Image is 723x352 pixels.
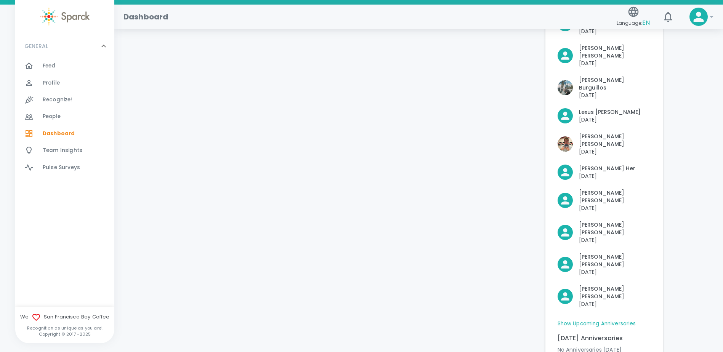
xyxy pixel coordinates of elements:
a: Show Upcoming Anniversaries [558,320,636,328]
p: GENERAL [24,42,48,50]
p: [DATE] [579,59,651,67]
button: Click to Recognize! [558,253,651,276]
span: People [43,113,61,120]
div: GENERAL [15,35,114,58]
div: Click to Recognize! [551,183,651,212]
p: [DATE] [579,91,651,99]
p: [PERSON_NAME] [PERSON_NAME] [579,133,651,148]
p: [DATE] [579,204,651,212]
img: Picture of Davis Williams [558,136,573,152]
div: GENERAL [15,58,114,179]
span: Profile [43,79,60,87]
a: Dashboard [15,125,114,142]
p: [DATE] [579,268,651,276]
div: Click to Recognize! [551,102,641,123]
p: [DATE] [579,116,641,123]
p: [DATE] [579,27,651,35]
div: Click to Recognize! [551,38,651,67]
p: [PERSON_NAME] [PERSON_NAME] [579,44,651,59]
div: Click to Recognize! [551,215,651,244]
div: Click to Recognize! [551,158,635,180]
span: We San Francisco Bay Coffee [15,313,114,322]
div: Click to Recognize! [551,126,651,155]
p: [DATE] [579,148,651,155]
span: Team Insights [43,147,82,154]
div: Click to Recognize! [551,279,651,308]
p: [PERSON_NAME] [PERSON_NAME] [579,189,651,204]
p: [PERSON_NAME] [PERSON_NAME] [579,285,651,300]
p: [PERSON_NAME] Burguillos [579,76,651,91]
button: Click to Recognize! [558,108,641,123]
span: Pulse Surveys [43,164,80,171]
a: Recognize! [15,91,114,108]
a: Sparck logo [15,8,114,26]
p: [DATE] [579,172,635,180]
a: Feed [15,58,114,74]
p: Lexus [PERSON_NAME] [579,108,641,116]
a: People [15,108,114,125]
button: Click to Recognize! [558,133,651,155]
p: [PERSON_NAME] [PERSON_NAME] [579,253,651,268]
div: Click to Recognize! [551,70,651,99]
button: Click to Recognize! [558,76,651,99]
a: Profile [15,75,114,91]
button: Click to Recognize! [558,165,635,180]
p: [PERSON_NAME] [PERSON_NAME] [579,221,651,236]
button: Click to Recognize! [558,44,651,67]
p: [DATE] [579,300,651,308]
img: Sparck logo [40,8,90,26]
span: Recognize! [43,96,72,104]
button: Click to Recognize! [558,221,651,244]
p: [DATE] [579,236,651,244]
div: Click to Recognize! [551,247,651,276]
a: Pulse Surveys [15,159,114,176]
button: Language:EN [614,3,653,30]
img: Picture of Katie Burguillos [558,80,573,95]
span: Language: [617,18,650,28]
h1: Dashboard [123,11,168,23]
span: EN [642,18,650,27]
p: Recognition as unique as you are! [15,325,114,331]
a: Team Insights [15,142,114,159]
span: Dashboard [43,130,75,138]
span: Feed [43,62,56,70]
p: [DATE] Anniversaries [558,334,651,343]
button: Click to Recognize! [558,285,651,308]
p: Copyright © 2017 - 2025 [15,331,114,337]
p: [PERSON_NAME] Her [579,165,635,172]
button: Click to Recognize! [558,189,651,212]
